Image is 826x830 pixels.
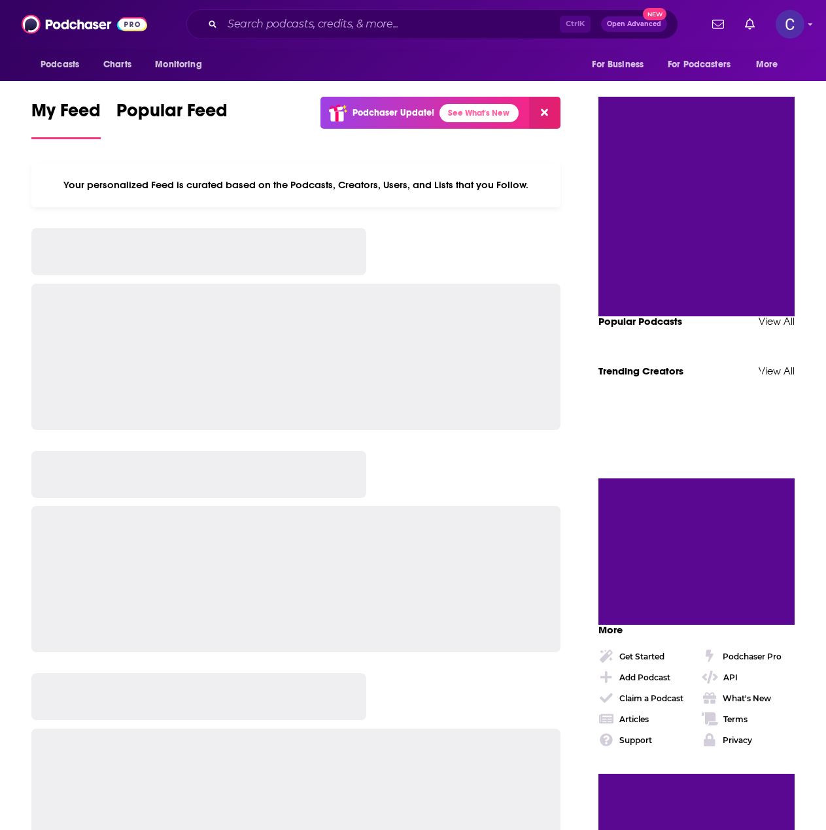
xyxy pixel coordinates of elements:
[723,735,752,745] div: Privacy
[601,16,667,32] button: Open AdvancedNew
[598,690,691,706] a: Claim a Podcast
[583,52,660,77] button: open menu
[659,52,749,77] button: open menu
[186,9,678,39] div: Search podcasts, credits, & more...
[222,14,560,35] input: Search podcasts, credits, & more...
[776,10,804,39] img: User Profile
[702,669,795,685] a: API
[598,732,691,748] a: Support
[776,10,804,39] span: Logged in as publicityxxtina
[747,52,795,77] button: open menu
[95,52,139,77] a: Charts
[723,714,748,724] div: Terms
[146,52,218,77] button: open menu
[598,623,623,636] span: More
[619,693,683,703] div: Claim a Podcast
[723,693,771,703] div: What's New
[668,56,731,74] span: For Podcasters
[619,714,649,724] div: Articles
[31,163,560,207] div: Your personalized Feed is curated based on the Podcasts, Creators, Users, and Lists that you Follow.
[353,107,434,118] p: Podchaser Update!
[31,99,101,139] a: My Feed
[723,672,738,682] div: API
[756,56,778,74] span: More
[759,365,795,377] a: View All
[607,21,661,27] span: Open Advanced
[103,56,131,74] span: Charts
[31,99,101,129] span: My Feed
[702,732,795,748] a: Privacy
[598,711,691,727] a: Articles
[31,52,96,77] button: open menu
[116,99,228,129] span: Popular Feed
[619,652,664,661] div: Get Started
[598,315,682,327] a: Popular Podcasts
[723,652,782,661] div: Podchaser Pro
[702,648,795,664] a: Podchaser Pro
[598,669,691,685] a: Add Podcast
[759,315,795,327] a: View All
[155,56,201,74] span: Monitoring
[776,10,804,39] button: Show profile menu
[619,672,670,682] div: Add Podcast
[643,8,666,20] span: New
[702,690,795,706] a: What's New
[598,365,683,377] a: Trending Creators
[707,13,729,35] a: Show notifications dropdown
[560,16,591,33] span: Ctrl K
[740,13,760,35] a: Show notifications dropdown
[702,711,795,727] a: Terms
[116,99,228,139] a: Popular Feed
[592,56,644,74] span: For Business
[619,735,652,745] div: Support
[41,56,79,74] span: Podcasts
[439,104,519,122] a: See What's New
[22,12,147,37] img: Podchaser - Follow, Share and Rate Podcasts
